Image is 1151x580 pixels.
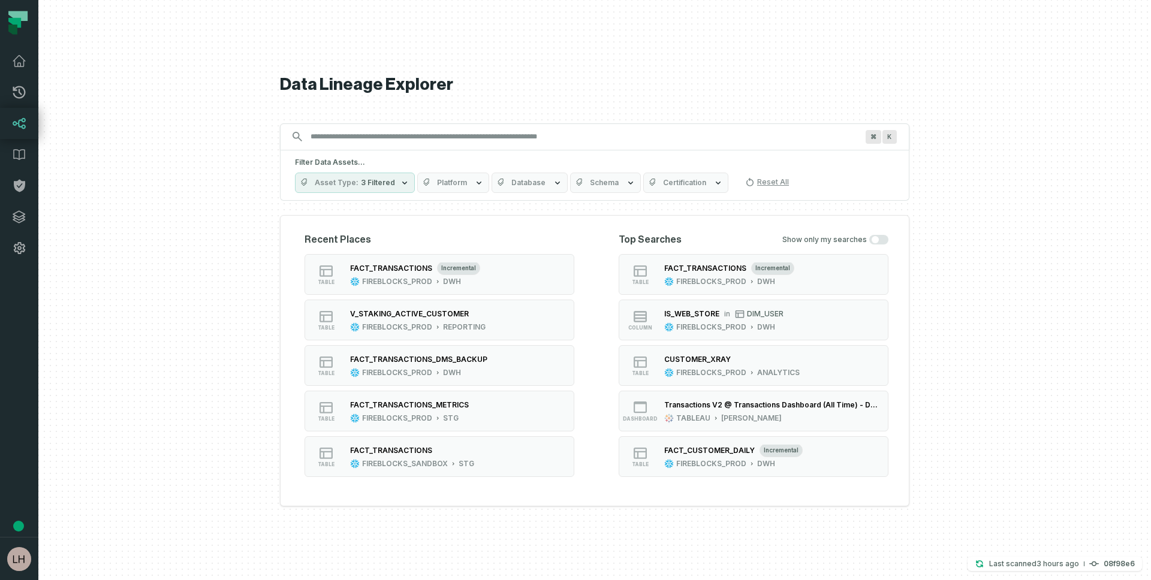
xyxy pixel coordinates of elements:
[1104,560,1135,567] h4: 08f98e6
[882,130,897,144] span: Press ⌘ + K to focus the search bar
[989,558,1079,570] p: Last scanned
[1036,559,1079,568] relative-time: Oct 5, 2025, 7:16 AM GMT+3
[7,547,31,571] img: avatar of Liron Haim
[280,74,909,95] h1: Data Lineage Explorer
[968,557,1142,571] button: Last scanned[DATE] 7:16:53 AM08f98e6
[866,130,881,144] span: Press ⌘ + K to focus the search bar
[13,521,24,531] div: Tooltip anchor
